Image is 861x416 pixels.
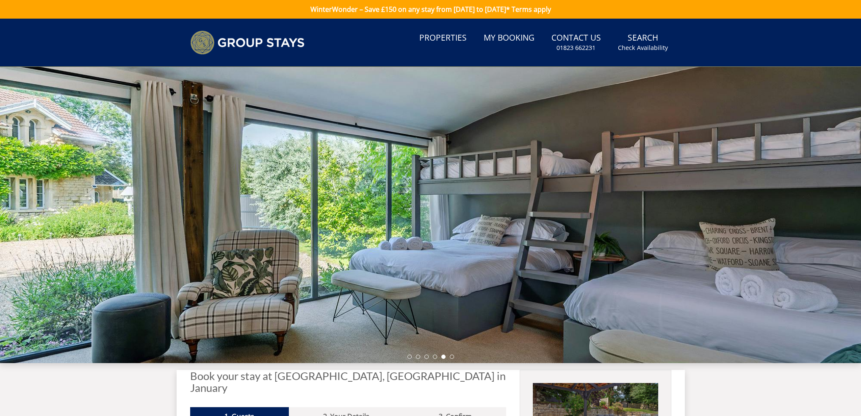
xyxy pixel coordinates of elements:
[480,29,538,48] a: My Booking
[615,29,671,56] a: SearchCheck Availability
[416,29,470,48] a: Properties
[618,44,668,52] small: Check Availability
[548,29,604,56] a: Contact Us01823 662231
[190,370,507,394] h2: Book your stay at [GEOGRAPHIC_DATA], [GEOGRAPHIC_DATA] in January
[556,44,595,52] small: 01823 662231
[190,30,305,55] img: Group Stays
